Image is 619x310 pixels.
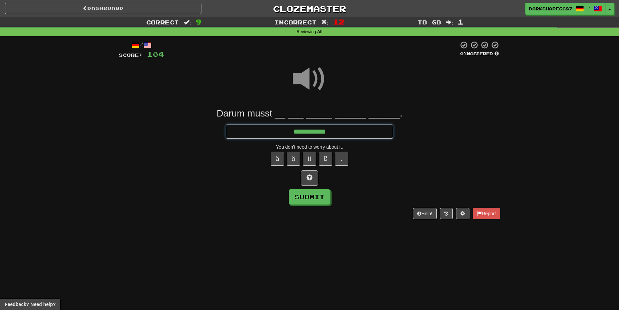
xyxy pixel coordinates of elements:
[274,19,317,25] span: Incorrect
[321,19,329,25] span: :
[211,3,408,14] a: Clozemaster
[335,152,348,166] button: .
[459,51,500,57] div: Mastered
[119,52,143,58] span: Score:
[303,152,316,166] button: ü
[289,189,330,205] button: Submit
[317,29,323,34] strong: All
[5,301,56,308] span: Open feedback widget
[529,6,572,12] span: DarkShape6687
[119,107,500,120] div: Darum musst __ ___ _____ ______ ______.
[473,208,500,219] button: Report
[418,19,441,25] span: To go
[440,208,453,219] button: Round history (alt+y)
[333,18,345,26] span: 12
[458,18,463,26] span: 1
[301,170,318,186] button: Hint!
[271,152,284,166] button: ä
[119,41,164,49] div: /
[147,50,164,58] span: 104
[196,18,201,26] span: 9
[146,19,179,25] span: Correct
[184,19,191,25] span: :
[460,51,467,56] span: 0 %
[119,144,500,150] div: You don't need to worry about it.
[525,3,606,15] a: DarkShape6687 /
[587,5,591,10] span: /
[413,208,437,219] button: Help!
[446,19,453,25] span: :
[287,152,300,166] button: ö
[319,152,332,166] button: ß
[5,3,201,14] a: Dashboard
